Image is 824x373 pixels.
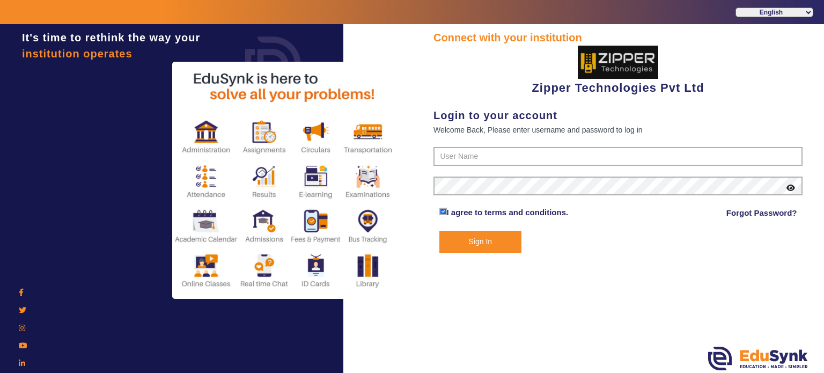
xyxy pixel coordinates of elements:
input: User Name [433,147,803,166]
img: 36227e3f-cbf6-4043-b8fc-b5c5f2957d0a [578,46,658,79]
img: login.png [233,24,313,105]
img: edusynk.png [708,347,808,370]
a: I agree to terms and conditions. [447,208,569,217]
div: Zipper Technologies Pvt Ltd [433,46,803,97]
img: login2.png [172,62,398,299]
a: Forgot Password? [726,207,797,220]
div: Welcome Back, Please enter username and password to log in [433,123,803,136]
button: Sign In [439,231,522,253]
div: Connect with your institution [433,30,803,46]
span: It's time to rethink the way your [22,32,200,43]
span: institution operates [22,48,133,60]
div: Login to your account [433,107,803,123]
